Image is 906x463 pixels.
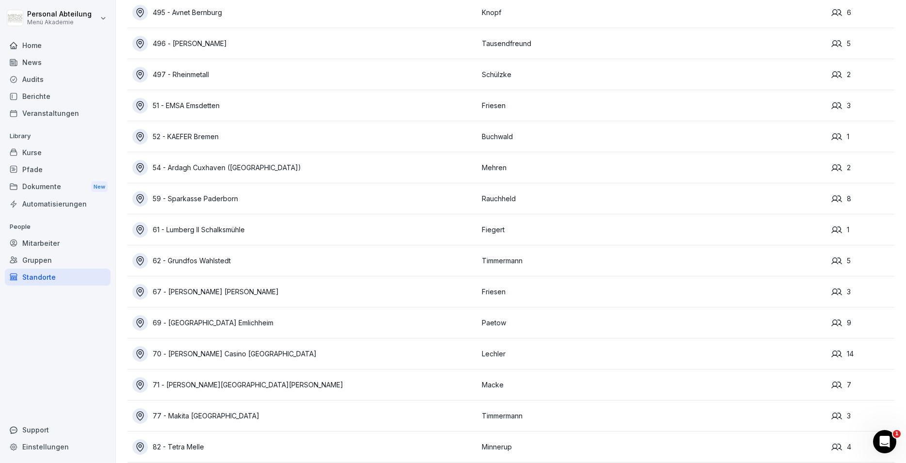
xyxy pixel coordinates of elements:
[477,338,827,369] td: Lechler
[477,214,827,245] td: Fiegert
[831,69,894,80] div: 2
[5,195,111,212] a: Automatisierungen
[477,431,827,463] td: Minnerup
[132,408,477,424] a: 77 - Makita [GEOGRAPHIC_DATA]
[831,193,894,204] div: 8
[5,71,111,88] a: Audits
[5,235,111,252] a: Mitarbeiter
[477,28,827,59] td: Tausendfreund
[37,327,59,334] span: Home
[477,90,827,121] td: Friesen
[5,128,111,144] p: Library
[5,105,111,122] a: Veranstaltungen
[831,162,894,173] div: 2
[113,16,133,35] img: Profile image for Ziar
[831,380,894,390] div: 7
[831,7,894,18] div: 6
[10,130,184,177] div: Sende uns eine NachrichtWir antworten in der Regel in ein paar Minuten
[5,421,111,438] div: Support
[831,224,894,235] div: 1
[831,442,894,452] div: 4
[132,439,477,455] a: 82 - Tetra Melle
[5,161,111,178] a: Pfade
[477,307,827,338] td: Paetow
[132,160,477,176] div: 54 - Ardagh Cuxhaven ([GEOGRAPHIC_DATA])
[132,191,477,207] div: 59 - Sparkasse Paderborn
[27,10,92,18] p: Personal Abteilung
[19,69,175,85] p: Hi Personal 👋
[831,411,894,421] div: 3
[5,54,111,71] a: News
[132,253,477,269] a: 62 - Grundfos Wahlstedt
[831,255,894,266] div: 5
[831,131,894,142] div: 1
[19,19,76,32] img: logo
[5,438,111,455] a: Einstellungen
[5,144,111,161] a: Kurse
[132,98,477,113] a: 51 - EMSA Emsdetten
[91,181,108,192] div: New
[132,346,477,362] a: 70 - [PERSON_NAME] Casino [GEOGRAPHIC_DATA]
[477,245,827,276] td: Timmermann
[132,129,477,144] a: 52 - KAEFER Bremen
[477,152,827,183] td: Mehren
[132,315,477,331] a: 69 - [GEOGRAPHIC_DATA] Emlichheim
[477,183,827,214] td: Rauchheld
[831,349,894,359] div: 14
[873,430,896,453] iframe: Intercom live chat
[20,149,162,169] div: Wir antworten in der Regel in ein paar Minuten
[831,287,894,297] div: 3
[477,59,827,90] td: Schülzke
[132,36,477,51] a: 496 - [PERSON_NAME]
[14,187,180,205] a: Besuchen Sie unsere Webseite
[95,16,114,35] img: Profile image for Deniz
[20,191,162,201] div: Besuchen Sie unsere Webseite
[132,222,477,238] a: 61 - Lumberg II Schalksmühle
[27,19,92,26] p: Menü Akademie
[20,139,162,149] div: Sende uns eine Nachricht
[5,178,111,196] div: Dokumente
[132,16,151,35] img: Profile image for Miriam
[831,318,894,328] div: 9
[5,219,111,235] p: People
[477,400,827,431] td: Timmermann
[19,85,175,118] p: Wie können wir helfen?
[132,377,477,393] a: 71 - [PERSON_NAME][GEOGRAPHIC_DATA][PERSON_NAME]
[125,327,166,334] span: Nachrichten
[167,16,184,33] div: Schließen
[132,5,477,20] div: 495 - Avnet Bernburg
[132,67,477,82] a: 497 - Rheinmetall
[5,269,111,286] a: Standorte
[893,430,901,438] span: 1
[5,37,111,54] a: Home
[5,252,111,269] a: Gruppen
[5,88,111,105] a: Berichte
[132,284,477,300] a: 67 - [PERSON_NAME] [PERSON_NAME]
[831,100,894,111] div: 3
[97,303,194,341] button: Nachrichten
[5,178,111,196] a: DokumenteNew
